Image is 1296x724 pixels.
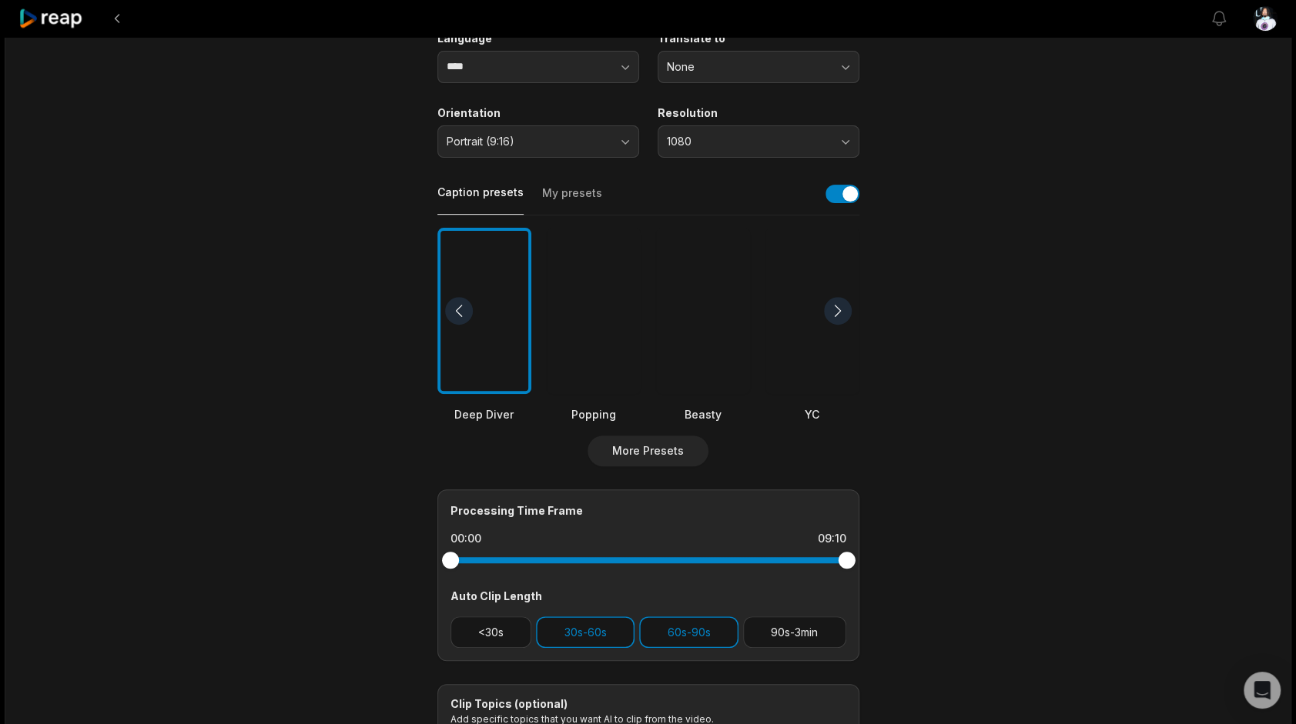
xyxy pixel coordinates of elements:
[542,185,602,215] button: My presets
[588,435,708,466] button: More Presets
[658,125,859,158] button: 1080
[450,531,481,546] div: 00:00
[437,125,639,158] button: Portrait (9:16)
[437,406,531,422] div: Deep Diver
[656,406,750,422] div: Beasty
[437,106,639,120] label: Orientation
[437,32,639,45] label: Language
[450,588,846,604] div: Auto Clip Length
[437,185,524,215] button: Caption presets
[667,60,829,74] span: None
[667,135,829,148] span: 1080
[1244,672,1281,709] div: Open Intercom Messenger
[658,32,859,45] label: Translate to
[658,51,859,83] button: None
[450,697,846,711] div: Clip Topics (optional)
[818,531,846,546] div: 09:10
[639,616,738,648] button: 60s-90s
[450,616,532,648] button: <30s
[743,616,846,648] button: 90s-3min
[447,135,608,148] span: Portrait (9:16)
[536,616,635,648] button: 30s-60s
[765,406,859,422] div: YC
[450,502,846,519] div: Processing Time Frame
[658,106,859,120] label: Resolution
[547,406,641,422] div: Popping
